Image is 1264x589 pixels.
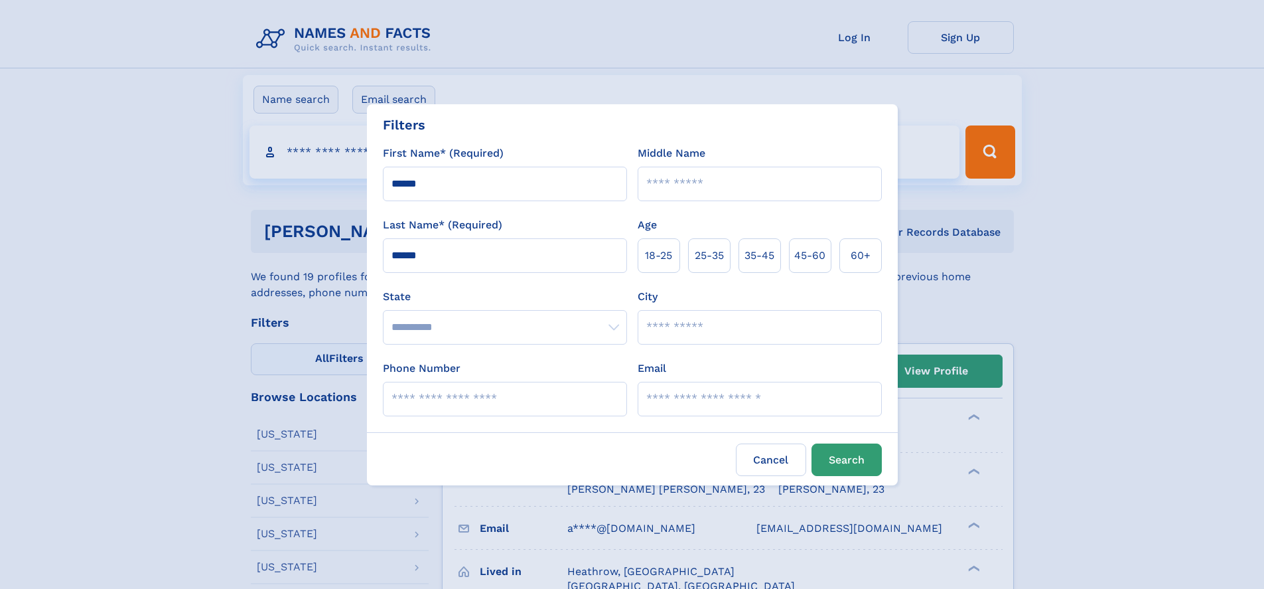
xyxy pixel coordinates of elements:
span: 18‑25 [645,248,672,264]
label: Age [638,217,657,233]
label: City [638,289,658,305]
span: 35‑45 [744,248,774,264]
label: State [383,289,627,305]
label: Middle Name [638,145,705,161]
span: 25‑35 [695,248,724,264]
button: Search [811,444,882,476]
label: First Name* (Required) [383,145,504,161]
span: 60+ [851,248,871,264]
label: Cancel [736,444,806,476]
label: Phone Number [383,361,460,377]
label: Email [638,361,666,377]
label: Last Name* (Required) [383,217,502,233]
span: 45‑60 [794,248,825,264]
div: Filters [383,115,425,135]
